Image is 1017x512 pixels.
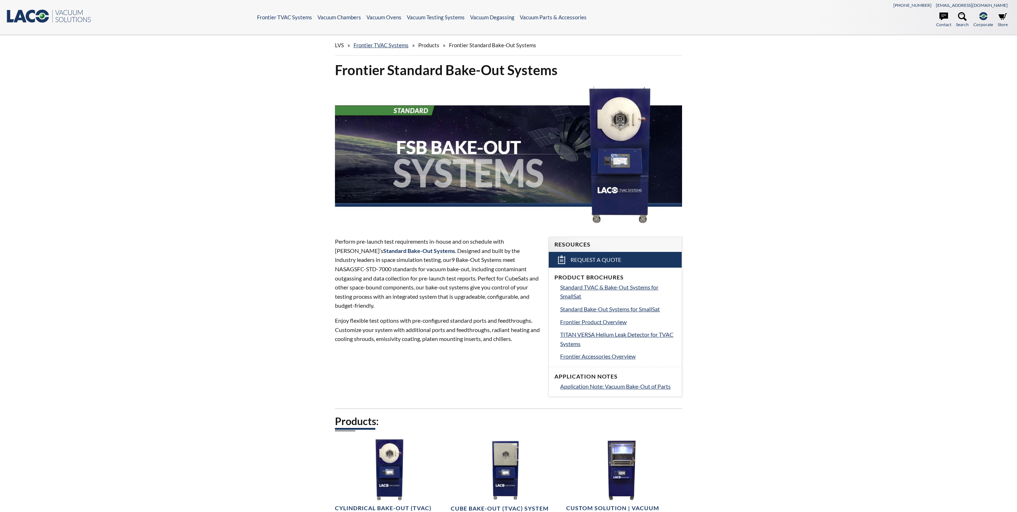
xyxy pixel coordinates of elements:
a: TITAN VERSA Helium Leak Detector for TVAC Systems [560,330,676,348]
a: Vacuum Ovens [366,14,401,20]
h4: Resources [554,241,676,248]
span: Standard Bake-Out Systems for SmallSat [560,306,660,312]
span: LVS [335,42,344,48]
h2: Products: [335,415,682,428]
p: Perform pre-launch test requirements in-house and on schedule with [PERSON_NAME]’s . Designed and... [335,237,540,310]
h4: Application Notes [554,373,676,380]
a: Store [998,12,1008,28]
span: Request a Quote [571,256,621,264]
a: [PHONE_NUMBER] [893,3,932,8]
span: Standard TVAC & Bake-Out Systems for SmallSat [560,284,658,300]
span: Frontier Accessories Overview [560,353,636,360]
a: Contact [936,12,951,28]
a: Frontier Product Overview [560,317,676,327]
a: Application Note: Vacuum Bake-Out of Parts [560,382,676,391]
span: Frontier Standard Bake-Out Systems [449,42,536,48]
span: Corporate [973,21,993,28]
span: Standard Bake-Out Systems [383,247,455,254]
h4: Product Brochures [554,274,676,281]
a: Frontier Accessories Overview [560,352,676,361]
a: Vacuum Degassing [470,14,514,20]
h1: Frontier Standard Bake-Out Systems [335,61,682,79]
a: Standard TVAC & Bake-Out Systems for SmallSat [560,283,676,301]
a: Request a Quote [549,252,682,268]
span: TITAN VERSA Helium Leak Detector for TVAC Systems [560,331,673,347]
a: Vacuum Chambers [317,14,361,20]
a: Standard Bake-Out Systems for SmallSat [560,304,676,314]
a: Vacuum Testing Systems [407,14,465,20]
a: [EMAIL_ADDRESS][DOMAIN_NAME] [936,3,1008,8]
a: Frontier TVAC Systems [257,14,312,20]
img: FSB Bake-Out Systems header [335,84,682,224]
span: Application Note: Vacuum Bake-Out of Parts [560,383,671,390]
a: Frontier TVAC Systems [354,42,409,48]
a: Vacuum Parts & Accessories [520,14,587,20]
a: Search [956,12,969,28]
span: Products [418,42,439,48]
p: Enjoy flexible test options with pre-configured standard ports and feedthroughs. Customize your s... [335,316,540,343]
span: Frontier Product Overview [560,318,627,325]
div: » » » [335,35,682,55]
